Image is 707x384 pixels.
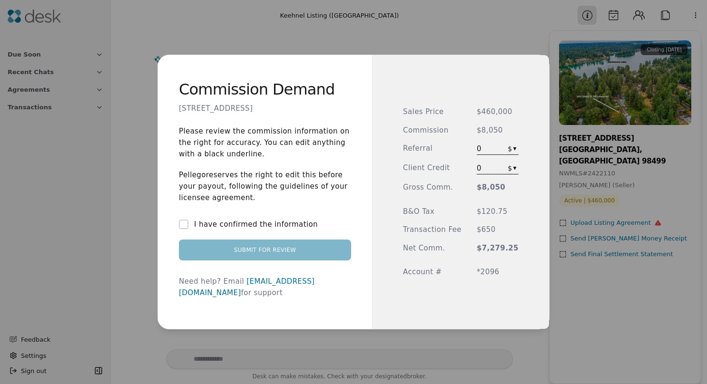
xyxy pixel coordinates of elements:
p: [STREET_ADDRESS] [179,103,253,114]
button: $ [506,144,519,154]
span: B&O Tax [403,206,462,217]
span: $8,050 [477,125,519,136]
h2: Commission Demand [179,86,335,94]
span: Account # [403,267,462,278]
label: I have confirmed the information [194,219,318,230]
div: ▾ [513,163,517,173]
span: 0 [477,143,494,154]
div: Need help? Email [179,276,351,298]
span: Transaction Fee [403,224,462,235]
p: Please review the commission information on the right for accuracy. You can edit anything with a ... [179,125,351,160]
span: *2096 [477,267,519,278]
span: $8,050 [477,182,519,193]
span: 0 [477,163,494,174]
span: Net Comm. [403,243,462,254]
button: $ [506,163,519,173]
div: ▾ [513,143,517,154]
span: Commission [403,125,462,136]
span: $650 [477,224,519,235]
span: Gross Comm. [403,182,462,193]
p: Pellego reserves the right to edit this before your payout, following the guidelines of your lice... [179,169,351,203]
a: [EMAIL_ADDRESS][DOMAIN_NAME] [179,277,314,297]
span: Sales Price [403,106,462,117]
span: $460,000 [477,106,519,117]
span: $120.75 [477,206,519,217]
span: $7,279.25 [477,243,519,254]
span: for support [241,288,283,297]
span: Referral [403,143,462,155]
span: Client Credit [403,163,462,174]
